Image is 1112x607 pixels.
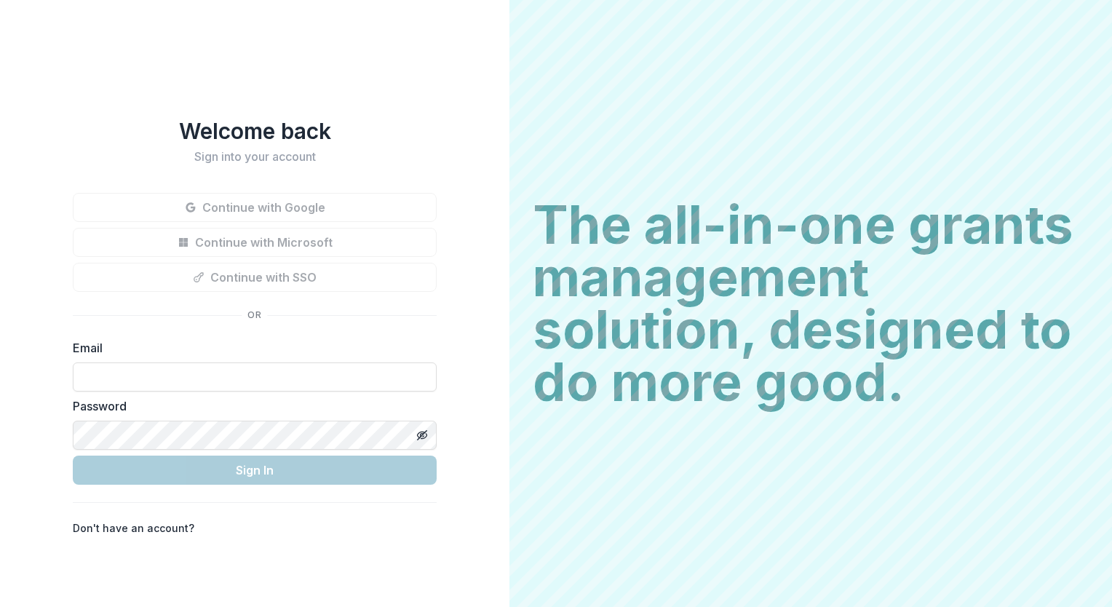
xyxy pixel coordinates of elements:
button: Continue with Google [73,193,437,222]
button: Toggle password visibility [410,424,434,447]
button: Continue with Microsoft [73,228,437,257]
label: Password [73,397,428,415]
h2: Sign into your account [73,150,437,164]
p: Don't have an account? [73,520,194,536]
h1: Welcome back [73,118,437,144]
button: Sign In [73,456,437,485]
label: Email [73,339,428,357]
button: Continue with SSO [73,263,437,292]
